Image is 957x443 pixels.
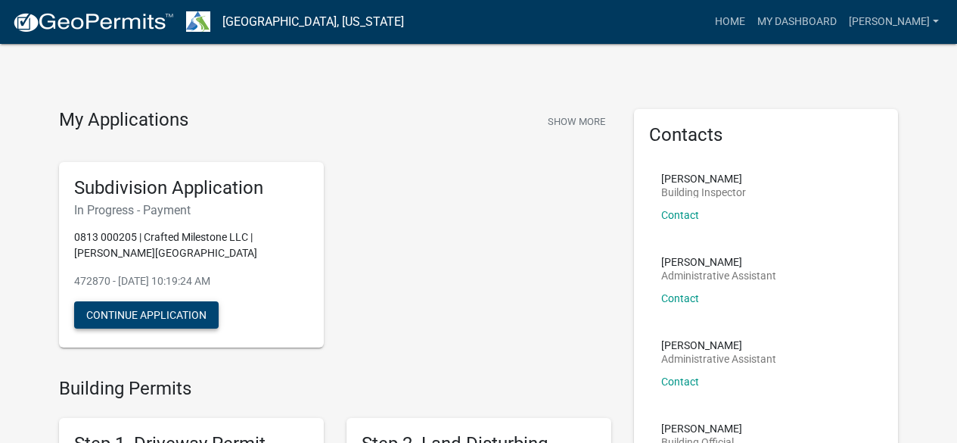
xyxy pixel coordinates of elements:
[74,203,309,217] h6: In Progress - Payment
[74,301,219,329] button: Continue Application
[751,8,843,36] a: My Dashboard
[661,270,776,281] p: Administrative Assistant
[649,124,884,146] h5: Contacts
[661,423,742,434] p: [PERSON_NAME]
[709,8,751,36] a: Home
[74,273,309,289] p: 472870 - [DATE] 10:19:24 AM
[59,109,188,132] h4: My Applications
[661,292,699,304] a: Contact
[661,340,776,351] p: [PERSON_NAME]
[542,109,611,134] button: Show More
[661,173,746,184] p: [PERSON_NAME]
[59,378,611,400] h4: Building Permits
[661,376,699,388] a: Contact
[661,187,746,198] p: Building Inspector
[661,257,776,267] p: [PERSON_NAME]
[74,177,309,199] h5: Subdivision Application
[186,11,210,32] img: Troup County, Georgia
[222,9,404,35] a: [GEOGRAPHIC_DATA], [US_STATE]
[74,229,309,261] p: 0813 000205 | Crafted Milestone LLC | [PERSON_NAME][GEOGRAPHIC_DATA]
[661,209,699,221] a: Contact
[843,8,945,36] a: [PERSON_NAME]
[661,354,776,364] p: Administrative Assistant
